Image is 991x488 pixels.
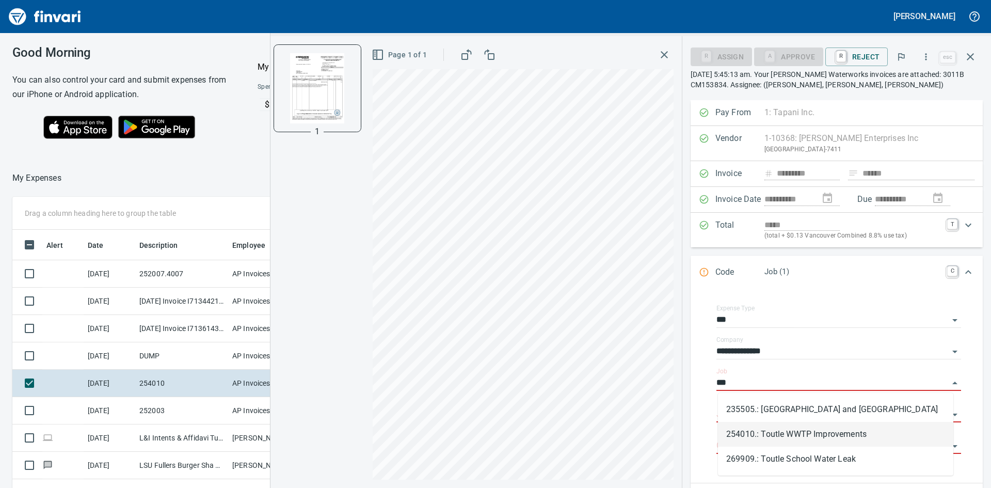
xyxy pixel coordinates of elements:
label: Expense Type [716,305,755,311]
span: Date [88,239,117,251]
p: (total + $0.13 Vancouver Combined 8.8% use tax) [764,231,941,241]
button: Flag [890,45,913,68]
td: 252003 [135,397,228,424]
td: [DATE] [84,342,135,370]
p: My Expenses [12,172,61,184]
img: Page 1 [282,53,353,123]
td: [DATE] Invoice I7136143 from H.D. [PERSON_NAME] Company Inc. (1-10431) [135,315,228,342]
p: $3,928 left this month [265,99,474,111]
a: esc [940,52,955,63]
td: LSU Fullers Burger Sha Portland OR [135,452,228,479]
td: [DATE] [84,315,135,342]
button: Open [948,407,962,422]
button: Close [948,376,962,390]
button: Open [948,344,962,359]
td: AP Invoices [228,288,306,315]
a: T [947,219,957,229]
p: Online allowed [249,111,475,121]
td: DUMP [135,342,228,370]
td: AP Invoices [228,397,306,424]
span: Alert [46,239,76,251]
p: My Card (···0995) [258,61,335,73]
td: 252007.4007 [135,260,228,288]
p: 1 [315,125,319,138]
td: AP Invoices [228,342,306,370]
span: Spend Limits [258,82,384,92]
span: Description [139,239,178,251]
span: Employee [232,239,279,251]
p: Drag a column heading here to group the table [25,208,176,218]
td: [PERSON_NAME] [228,452,306,479]
button: Open [948,439,962,453]
span: Reject [834,48,880,66]
button: Page 1 of 1 [370,45,431,65]
p: Total [715,219,764,241]
label: Company [716,337,743,343]
div: Expand [691,256,983,290]
button: RReject [825,48,888,66]
td: [DATE] [84,288,135,315]
td: [DATE] [84,452,135,479]
td: AP Invoices [228,260,306,288]
td: AP Invoices [228,370,306,397]
img: Get it on Google Play [113,110,201,144]
span: Has messages [42,462,53,468]
h6: You can also control your card and submit expenses from our iPhone or Android application. [12,73,232,102]
a: R [836,51,846,62]
h5: [PERSON_NAME] [893,11,955,22]
p: Job (1) [764,266,941,278]
span: Alert [46,239,63,251]
td: [PERSON_NAME] [228,424,306,452]
label: Job [716,368,727,374]
td: L&I Intents & Affidavi Tumwater [GEOGRAPHIC_DATA] [135,424,228,452]
span: Close invoice [937,44,983,69]
td: [DATE] [84,370,135,397]
td: [DATE] [84,397,135,424]
li: 254010.: Toutle WWTP Improvements [718,422,953,447]
div: Assign [691,52,752,60]
button: More [915,45,937,68]
span: Description [139,239,191,251]
span: Employee [232,239,265,251]
img: Finvari [6,4,84,29]
img: Download on the App Store [43,116,113,139]
li: 235505.: [GEOGRAPHIC_DATA] and [GEOGRAPHIC_DATA] [718,397,953,422]
p: [DATE] 5:45:13 am. Your [PERSON_NAME] Waterworks invoices are attached: 3011B CM153834. Assignee:... [691,69,983,90]
li: 269909.: Toutle School Water Leak [718,447,953,471]
span: Online transaction [42,434,53,441]
div: Job required [754,52,823,60]
td: [DATE] [84,424,135,452]
button: Open [948,313,962,327]
td: [DATE] [84,260,135,288]
div: Expand [691,213,983,247]
td: AP Invoices [228,315,306,342]
button: [PERSON_NAME] [891,8,958,24]
span: Page 1 of 1 [374,49,427,61]
nav: breadcrumb [12,172,61,184]
span: Date [88,239,104,251]
a: C [947,266,957,276]
td: [DATE] Invoice I7134421 from [PERSON_NAME] Company Inc. (1-10431) [135,288,228,315]
p: Code [715,266,764,279]
h3: Good Morning [12,45,232,60]
td: 254010 [135,370,228,397]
